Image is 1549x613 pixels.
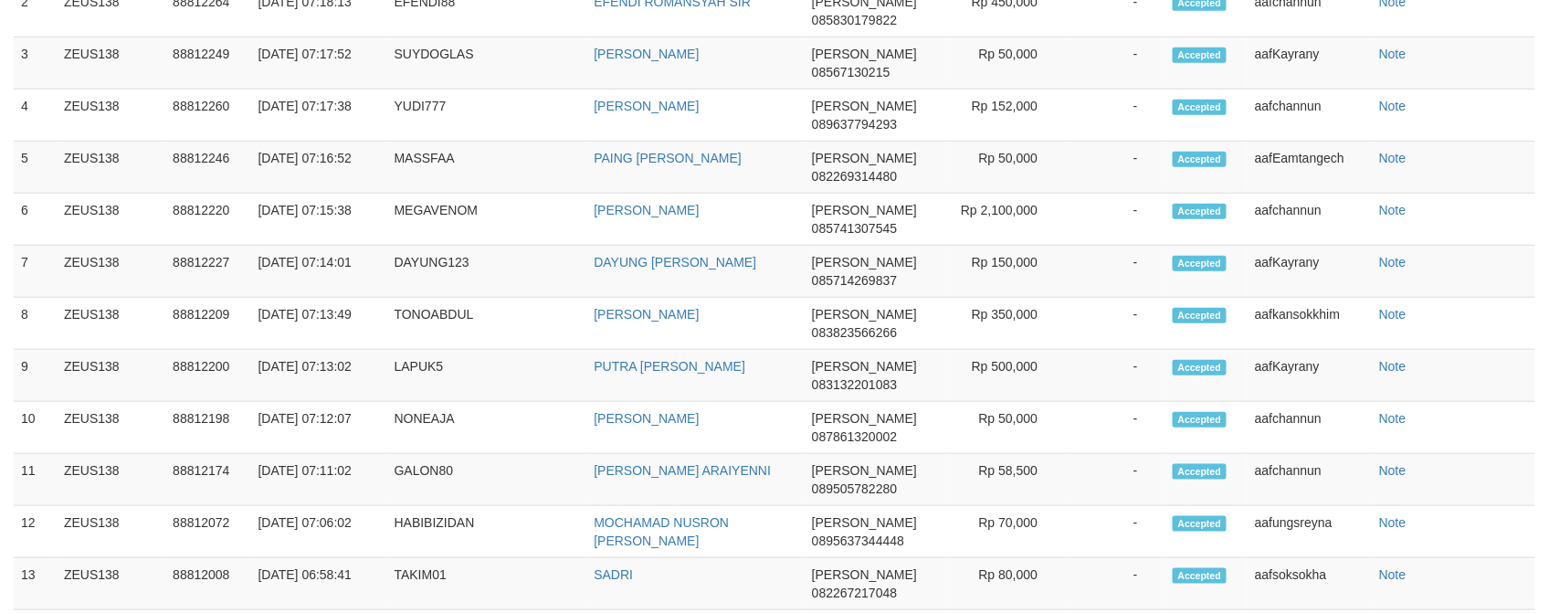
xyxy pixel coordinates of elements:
span: [PERSON_NAME] [812,47,917,61]
td: [DATE] 06:58:41 [251,558,387,610]
a: Note [1379,203,1407,217]
td: [DATE] 07:14:01 [251,246,387,298]
span: Accepted [1173,256,1228,271]
a: Note [1379,255,1407,270]
td: ZEUS138 [57,402,165,454]
td: - [1065,506,1164,558]
a: Note [1379,99,1407,113]
span: 087861320002 [812,429,897,444]
a: DAYUNG [PERSON_NAME] [594,255,756,270]
td: ZEUS138 [57,37,165,90]
td: 12 [14,506,57,558]
td: Rp 150,000 [947,246,1065,298]
span: 085741307545 [812,221,897,236]
td: Rp 2,100,000 [947,194,1065,246]
span: 089637794293 [812,117,897,132]
span: Accepted [1173,152,1228,167]
td: ZEUS138 [57,506,165,558]
td: aafchannun [1248,90,1372,142]
span: Accepted [1173,100,1228,115]
a: MOCHAMAD NUSRON [PERSON_NAME] [594,515,729,548]
td: [DATE] 07:12:07 [251,402,387,454]
span: [PERSON_NAME] [812,515,917,530]
td: [DATE] 07:13:49 [251,298,387,350]
td: - [1065,37,1164,90]
td: 3 [14,37,57,90]
td: aafKayrany [1248,246,1372,298]
span: 0895637344448 [812,534,904,548]
td: aafchannun [1248,194,1372,246]
a: Note [1379,359,1407,374]
span: [PERSON_NAME] [812,411,917,426]
span: 085714269837 [812,273,897,288]
span: Accepted [1173,48,1228,63]
td: 88812220 [165,194,250,246]
td: [DATE] 07:15:38 [251,194,387,246]
a: Note [1379,567,1407,582]
td: YUDI777 [387,90,587,142]
td: ZEUS138 [57,454,165,506]
td: [DATE] 07:17:38 [251,90,387,142]
td: [DATE] 07:11:02 [251,454,387,506]
td: 88812209 [165,298,250,350]
span: Accepted [1173,308,1228,323]
td: ZEUS138 [57,142,165,194]
a: SADRI [594,567,633,582]
td: [DATE] 07:13:02 [251,350,387,402]
span: 089505782280 [812,481,897,496]
td: DAYUNG123 [387,246,587,298]
td: NONEAJA [387,402,587,454]
td: aafsoksokha [1248,558,1372,610]
td: 11 [14,454,57,506]
td: Rp 152,000 [947,90,1065,142]
span: 082267217048 [812,586,897,600]
td: 4 [14,90,57,142]
td: Rp 350,000 [947,298,1065,350]
td: 5 [14,142,57,194]
td: aafKayrany [1248,350,1372,402]
a: [PERSON_NAME] [594,307,699,322]
td: 88812246 [165,142,250,194]
a: Note [1379,307,1407,322]
a: Note [1379,463,1407,478]
td: Rp 50,000 [947,142,1065,194]
td: GALON80 [387,454,587,506]
td: Rp 58,500 [947,454,1065,506]
a: Note [1379,151,1407,165]
td: [DATE] 07:17:52 [251,37,387,90]
td: 10 [14,402,57,454]
a: Note [1379,515,1407,530]
td: 88812198 [165,402,250,454]
td: 88812260 [165,90,250,142]
td: [DATE] 07:16:52 [251,142,387,194]
td: TONOABDUL [387,298,587,350]
span: 083823566266 [812,325,897,340]
span: [PERSON_NAME] [812,203,917,217]
td: Rp 70,000 [947,506,1065,558]
span: [PERSON_NAME] [812,359,917,374]
td: aafchannun [1248,402,1372,454]
td: 6 [14,194,57,246]
a: [PERSON_NAME] [594,47,699,61]
td: 9 [14,350,57,402]
td: 88812249 [165,37,250,90]
td: LAPUK5 [387,350,587,402]
span: 083132201083 [812,377,897,392]
td: 8 [14,298,57,350]
td: Rp 50,000 [947,37,1065,90]
td: [DATE] 07:06:02 [251,506,387,558]
a: [PERSON_NAME] [594,411,699,426]
td: HABIBIZIDAN [387,506,587,558]
a: Note [1379,47,1407,61]
td: 88812227 [165,246,250,298]
td: SUYDOGLAS [387,37,587,90]
td: aafchannun [1248,454,1372,506]
td: - [1065,298,1164,350]
td: Rp 50,000 [947,402,1065,454]
td: TAKIM01 [387,558,587,610]
span: Accepted [1173,464,1228,480]
td: 88812008 [165,558,250,610]
td: ZEUS138 [57,246,165,298]
td: MASSFAA [387,142,587,194]
td: ZEUS138 [57,194,165,246]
